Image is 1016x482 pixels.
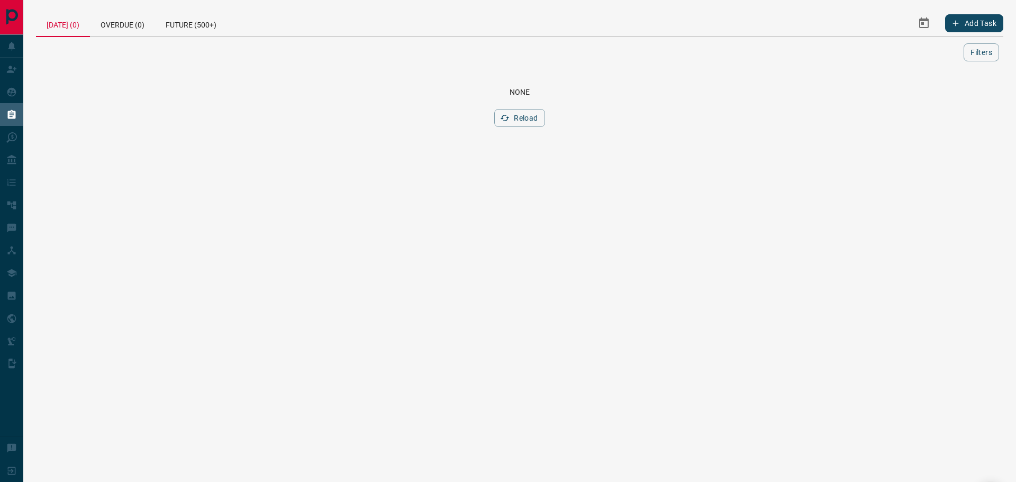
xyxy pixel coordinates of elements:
button: Select Date Range [911,11,937,36]
div: [DATE] (0) [36,11,90,37]
button: Reload [494,109,545,127]
div: Future (500+) [155,11,227,36]
button: Filters [964,43,999,61]
div: Overdue (0) [90,11,155,36]
button: Add Task [945,14,1003,32]
div: None [49,88,991,96]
